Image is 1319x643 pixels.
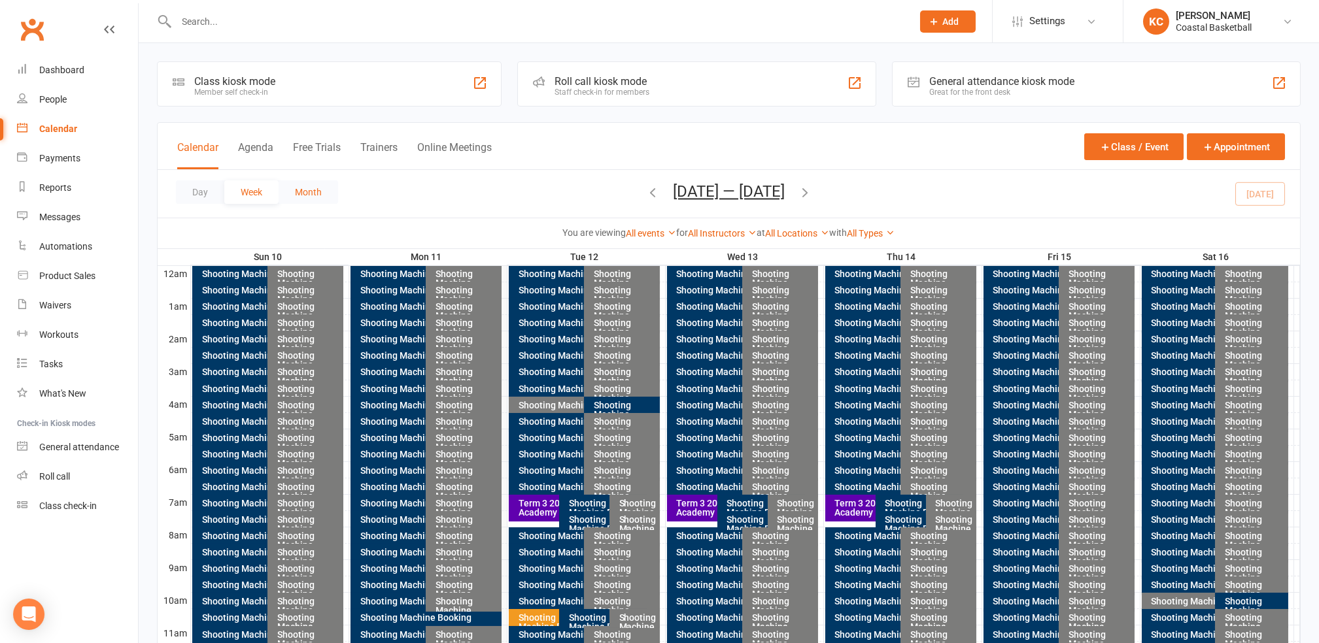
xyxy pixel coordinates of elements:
div: Shooting Machine Booking [751,302,815,329]
div: Shooting Machine Booking [834,482,961,491]
div: Shooting Machine Booking [593,367,657,395]
button: Month [279,180,338,204]
div: Shooting Machine Booking [593,351,657,378]
div: Shooting Machine Booking [1068,417,1132,444]
a: Automations [17,232,138,261]
div: Shooting Machine Booking [277,384,341,412]
strong: You are viewing [563,227,626,238]
div: Shooting Machine Booking [1068,286,1132,313]
div: Shooting Machine Booking [1151,450,1273,459]
th: 3am [158,363,190,380]
div: Shooting Machine Booking [1068,499,1132,526]
div: Shooting Machine Booking [201,269,328,278]
div: Shooting Machine Booking [360,269,486,278]
div: Shooting Machine Booking [201,499,328,508]
a: All Instructors [689,228,757,239]
div: Shooting Machine Booking [277,515,341,542]
div: Shooting Machine Booking [751,269,815,297]
div: Shooting Machine Booking [435,482,499,510]
div: Shooting Machine Booking [834,433,961,442]
div: Shooting Machine Booking [993,401,1119,410]
div: Payments [39,153,80,163]
div: Shooting Machine Booking [993,417,1119,426]
div: Shooting Machine Booking [834,450,961,459]
div: Shooting Machine Booking [834,417,961,426]
div: Shooting Machine Booking [360,433,486,442]
th: 5am [158,429,190,445]
a: Payments [17,144,138,173]
div: Shooting Machine Booking [1224,499,1286,526]
div: Shooting Machine Booking [1151,351,1273,360]
div: Shooting Machine Booking [201,466,328,475]
a: Tasks [17,350,138,379]
th: Sun 10 [190,249,349,265]
a: Roll call [17,462,138,491]
div: Shooting Machine Booking [935,499,974,526]
div: Shooting Machine Booking [593,482,657,510]
div: Shooting Machine Booking [676,351,802,360]
div: Class kiosk mode [194,75,275,88]
div: Shooting Machine Booking [910,269,974,297]
div: Shooting Machine Booking [201,318,328,327]
div: Staff check-in for members [555,88,649,97]
div: Shooting Machine Booking [435,499,499,526]
div: People [39,94,67,105]
button: Trainers [360,141,398,169]
div: Shooting Machine Booking [277,286,341,313]
div: Shooting Machine Booking [1224,318,1286,346]
div: Product Sales [39,271,95,281]
div: Shooting Machine Booking [201,367,328,376]
div: Shooting Machine Booking [751,482,815,510]
button: Calendar [177,141,218,169]
a: Messages [17,203,138,232]
div: Shooting Machine Booking [1151,482,1273,491]
div: Shooting Machine Booking [676,417,802,426]
div: Shooting Machine Booking [435,417,499,444]
div: Shooting Machine Booking [360,401,486,410]
div: Shooting Machine Booking [1068,466,1132,493]
div: Shooting Machine Booking [993,499,1119,508]
div: Term 3 2025 Academy [518,499,594,517]
th: 7am [158,494,190,510]
div: Calendar [39,124,77,134]
div: Roll call [39,471,70,482]
div: Shooting Machine Booking [360,450,486,459]
div: Shooting Machine Booking [593,302,657,329]
div: Shooting Machine Booking [277,269,341,297]
div: Shooting Machine Booking [993,335,1119,344]
div: Shooting Machine Booking [435,450,499,477]
div: Shooting Machine Booking [619,499,657,526]
div: Shooting Machine Booking [593,433,657,461]
button: Day [176,180,224,204]
div: Shooting Machine Booking [910,384,974,412]
div: Shooting Machine Booking [518,318,644,327]
div: Shooting Machine Booking [676,401,802,410]
div: Shooting Machine Booking [834,351,961,360]
div: Shooting Machine Booking [676,335,802,344]
div: Shooting Machine Booking [676,450,802,459]
div: Shooting Machine Booking [277,318,341,346]
div: Member self check-in [194,88,275,97]
div: Shooting Machine Booking [518,401,644,410]
div: Shooting Machine Booking [676,482,802,491]
div: Shooting Machine Booking [676,318,802,327]
div: Automations [39,241,92,252]
div: Shooting Machine Booking [993,466,1119,475]
button: Online Meetings [417,141,492,169]
div: Shooting Machine Booking [277,302,341,329]
div: Shooting Machine Booking [910,433,974,461]
div: Shooting Machine Booking [435,466,499,493]
div: Shooting Machine Booking [910,482,974,510]
div: Shooting Machine Booking [910,351,974,378]
div: Shooting Machine Booking [1068,318,1132,346]
div: Shooting Machine Booking [201,384,328,393]
div: Shooting Machine Booking [993,302,1119,311]
a: Reports [17,173,138,203]
div: Shooting Machine Booking [360,335,486,344]
div: Shooting Machine Booking [1224,351,1286,378]
a: Workouts [17,320,138,350]
div: Shooting Machine Booking [568,499,644,517]
div: Shooting Machine Booking [910,318,974,346]
div: Shooting Machine Booking [834,466,961,475]
div: Shooting Machine Booking [1068,269,1132,297]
